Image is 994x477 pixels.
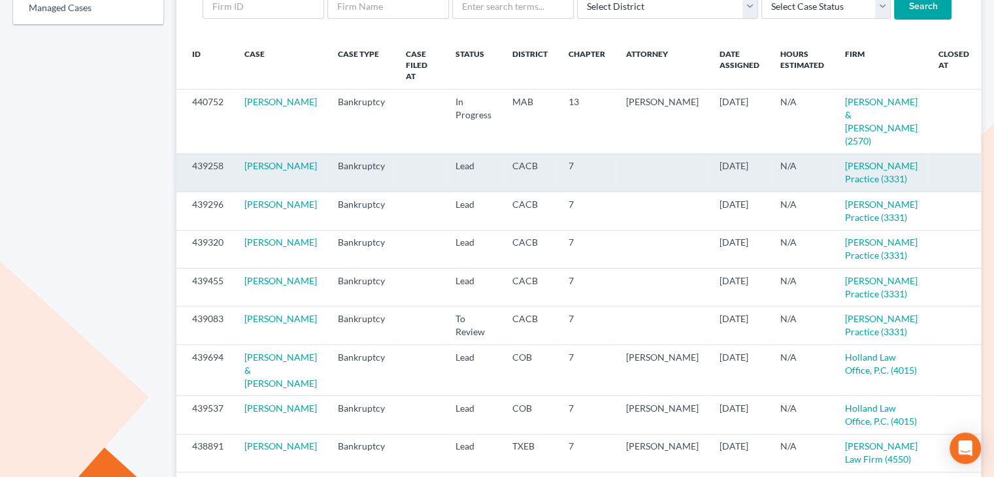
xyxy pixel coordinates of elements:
td: Lead [445,434,502,472]
td: Bankruptcy [327,306,395,344]
td: [DATE] [709,192,770,230]
td: 7 [558,154,616,191]
th: Status [445,41,502,90]
td: 439320 [176,230,234,268]
td: MAB [502,90,558,154]
td: 439694 [176,344,234,395]
td: 7 [558,396,616,434]
td: Lead [445,396,502,434]
a: [PERSON_NAME] Law Firm (4550) [845,440,918,465]
th: Chapter [558,41,616,90]
td: Lead [445,230,502,268]
td: [DATE] [709,154,770,191]
td: 7 [558,192,616,230]
td: [DATE] [709,434,770,472]
td: [DATE] [709,344,770,395]
th: Case Filed At [395,41,445,90]
td: COB [502,344,558,395]
a: [PERSON_NAME] Practice (3331) [845,237,918,261]
td: Bankruptcy [327,230,395,268]
td: 7 [558,269,616,306]
a: [PERSON_NAME] [244,96,317,107]
td: [PERSON_NAME] [616,344,709,395]
td: CACB [502,230,558,268]
td: CACB [502,154,558,191]
td: 439083 [176,306,234,344]
td: CACB [502,192,558,230]
td: N/A [770,434,835,472]
th: Case Type [327,41,395,90]
td: N/A [770,192,835,230]
a: [PERSON_NAME] Practice (3331) [845,313,918,337]
td: 7 [558,306,616,344]
td: 439455 [176,269,234,306]
th: ID [176,41,234,90]
td: Bankruptcy [327,344,395,395]
td: Lead [445,269,502,306]
td: 13 [558,90,616,154]
td: Bankruptcy [327,154,395,191]
td: TXEB [502,434,558,472]
a: [PERSON_NAME] Practice (3331) [845,199,918,223]
td: [PERSON_NAME] [616,434,709,472]
a: Holland Law Office, P.C. (4015) [845,352,917,376]
td: 7 [558,230,616,268]
td: 439296 [176,192,234,230]
a: [PERSON_NAME] [244,275,317,286]
td: 7 [558,344,616,395]
a: [PERSON_NAME] [244,403,317,414]
td: [PERSON_NAME] [616,90,709,154]
td: In Progress [445,90,502,154]
a: [PERSON_NAME] & [PERSON_NAME] (2570) [845,96,918,146]
td: N/A [770,306,835,344]
th: District [502,41,558,90]
td: [DATE] [709,396,770,434]
td: 439258 [176,154,234,191]
td: [DATE] [709,230,770,268]
a: [PERSON_NAME] Practice (3331) [845,275,918,299]
td: Bankruptcy [327,90,395,154]
td: [PERSON_NAME] [616,396,709,434]
td: [DATE] [709,306,770,344]
td: Bankruptcy [327,269,395,306]
a: [PERSON_NAME] [244,237,317,248]
td: Bankruptcy [327,396,395,434]
td: N/A [770,154,835,191]
a: [PERSON_NAME] [244,160,317,171]
td: CACB [502,269,558,306]
th: Date Assigned [709,41,770,90]
th: Attorney [616,41,709,90]
td: Lead [445,344,502,395]
td: Lead [445,154,502,191]
a: [PERSON_NAME] [244,199,317,210]
a: [PERSON_NAME] Practice (3331) [845,160,918,184]
td: Bankruptcy [327,192,395,230]
td: N/A [770,90,835,154]
td: N/A [770,396,835,434]
td: N/A [770,269,835,306]
td: N/A [770,230,835,268]
a: Holland Law Office, P.C. (4015) [845,403,917,427]
a: [PERSON_NAME] & [PERSON_NAME] [244,352,317,389]
td: Lead [445,192,502,230]
td: [DATE] [709,269,770,306]
td: Bankruptcy [327,434,395,472]
td: COB [502,396,558,434]
td: 438891 [176,434,234,472]
td: 7 [558,434,616,472]
td: 440752 [176,90,234,154]
th: Closed at [928,41,980,90]
td: CACB [502,306,558,344]
th: Case [234,41,327,90]
div: Open Intercom Messenger [950,433,981,464]
td: N/A [770,344,835,395]
th: Hours Estimated [770,41,835,90]
td: To Review [445,306,502,344]
a: [PERSON_NAME] [244,313,317,324]
th: Firm [835,41,928,90]
td: 439537 [176,396,234,434]
a: [PERSON_NAME] [244,440,317,452]
td: [DATE] [709,90,770,154]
